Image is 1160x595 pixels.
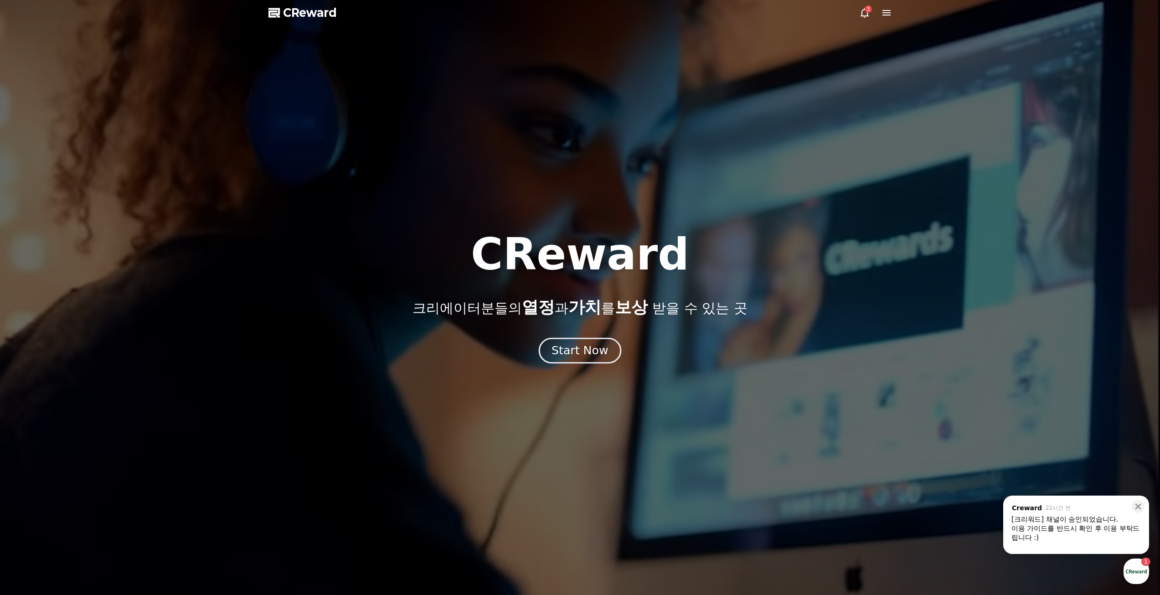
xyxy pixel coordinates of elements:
[268,5,337,20] a: CReward
[141,303,152,310] span: 설정
[568,298,601,316] span: 가치
[471,233,689,276] h1: CReward
[93,289,96,296] span: 1
[283,5,337,20] span: CReward
[83,303,94,310] span: 대화
[865,5,872,13] div: 3
[29,303,34,310] span: 홈
[412,298,747,316] p: 크리에이터분들의 과 를 받을 수 있는 곳
[3,289,60,312] a: 홈
[60,289,118,312] a: 1대화
[859,7,870,18] a: 3
[522,298,555,316] span: 열정
[552,343,608,358] div: Start Now
[541,347,619,356] a: Start Now
[615,298,648,316] span: 보상
[539,337,621,363] button: Start Now
[118,289,175,312] a: 설정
